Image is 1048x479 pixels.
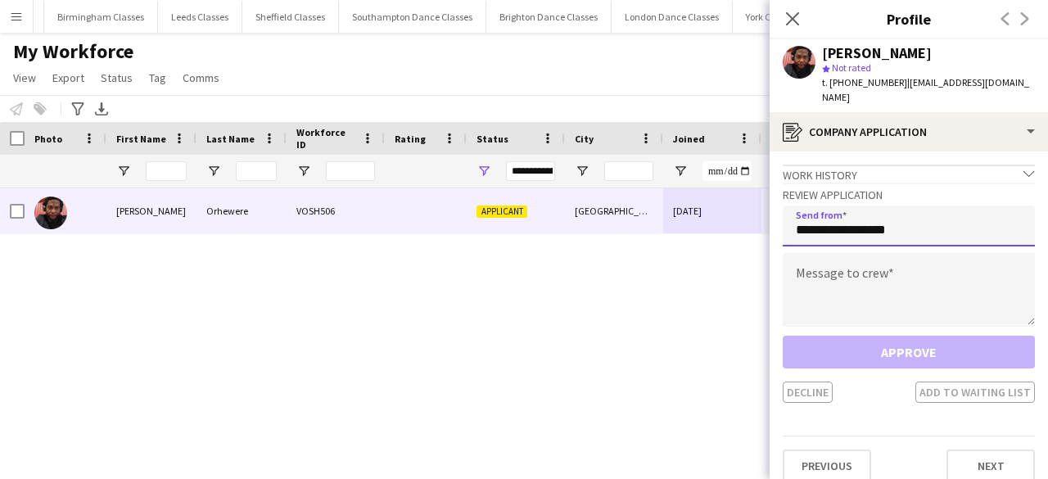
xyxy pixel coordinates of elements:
[183,70,219,85] span: Comms
[575,164,589,178] button: Open Filter Menu
[242,1,339,33] button: Sheffield Classes
[565,188,663,233] div: [GEOGRAPHIC_DATA]
[13,70,36,85] span: View
[604,161,653,181] input: City Filter Input
[822,46,932,61] div: [PERSON_NAME]
[149,70,166,85] span: Tag
[158,1,242,33] button: Leeds Classes
[783,165,1035,183] div: Work history
[296,126,355,151] span: Workforce ID
[612,1,733,33] button: London Dance Classes
[673,164,688,178] button: Open Filter Menu
[287,188,385,233] div: VOSH506
[46,67,91,88] a: Export
[296,164,311,178] button: Open Filter Menu
[7,67,43,88] a: View
[101,70,133,85] span: Status
[106,188,196,233] div: [PERSON_NAME]
[486,1,612,33] button: Brighton Dance Classes
[236,161,277,181] input: Last Name Filter Input
[92,99,111,119] app-action-btn: Export XLSX
[822,76,1029,103] span: | [EMAIL_ADDRESS][DOMAIN_NAME]
[770,8,1048,29] h3: Profile
[575,133,594,145] span: City
[326,161,375,181] input: Workforce ID Filter Input
[783,188,1035,202] h3: Review Application
[702,161,752,181] input: Joined Filter Input
[477,206,527,218] span: Applicant
[663,188,761,233] div: [DATE]
[52,70,84,85] span: Export
[94,67,139,88] a: Status
[339,1,486,33] button: Southampton Dance Classes
[116,133,166,145] span: First Name
[395,133,426,145] span: Rating
[770,112,1048,151] div: Company application
[34,197,67,229] img: Emmanuel Orhewere
[673,133,705,145] span: Joined
[206,164,221,178] button: Open Filter Menu
[477,164,491,178] button: Open Filter Menu
[13,39,133,64] span: My Workforce
[196,188,287,233] div: Orhewere
[477,133,508,145] span: Status
[733,1,810,33] button: York Classes
[142,67,173,88] a: Tag
[116,164,131,178] button: Open Filter Menu
[34,133,62,145] span: Photo
[176,67,226,88] a: Comms
[44,1,158,33] button: Birmingham Classes
[206,133,255,145] span: Last Name
[146,161,187,181] input: First Name Filter Input
[822,76,907,88] span: t. [PHONE_NUMBER]
[68,99,88,119] app-action-btn: Advanced filters
[832,61,871,74] span: Not rated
